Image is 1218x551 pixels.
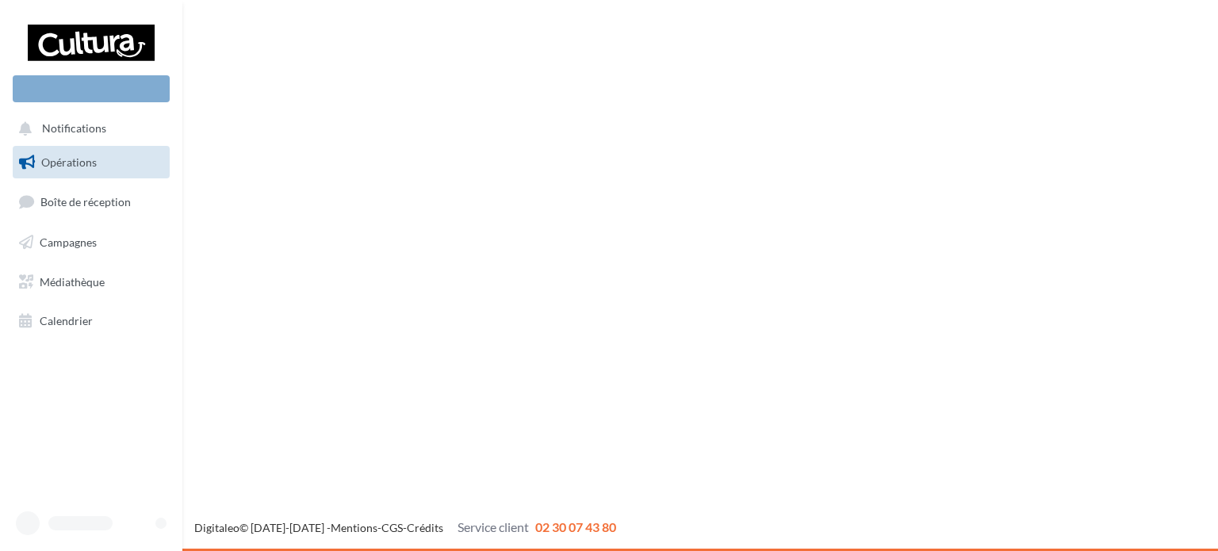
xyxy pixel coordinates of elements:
[13,75,170,102] div: Nouvelle campagne
[40,235,97,249] span: Campagnes
[381,521,403,534] a: CGS
[407,521,443,534] a: Crédits
[40,274,105,288] span: Médiathèque
[42,122,106,136] span: Notifications
[10,266,173,299] a: Médiathèque
[10,304,173,338] a: Calendrier
[331,521,377,534] a: Mentions
[194,521,239,534] a: Digitaleo
[10,146,173,179] a: Opérations
[40,314,93,327] span: Calendrier
[10,226,173,259] a: Campagnes
[194,521,616,534] span: © [DATE]-[DATE] - - -
[458,519,529,534] span: Service client
[535,519,616,534] span: 02 30 07 43 80
[10,185,173,219] a: Boîte de réception
[41,155,97,169] span: Opérations
[40,195,131,209] span: Boîte de réception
